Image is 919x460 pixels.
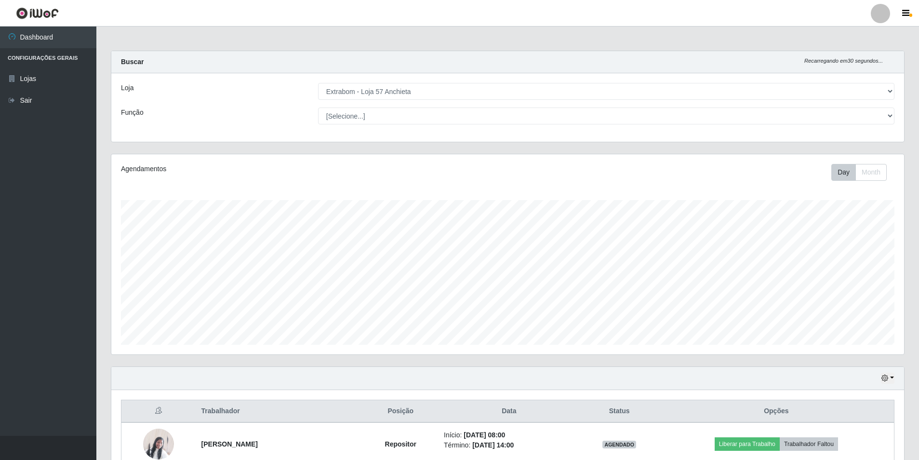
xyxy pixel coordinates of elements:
button: Trabalhador Faltou [780,437,838,451]
i: Recarregando em 30 segundos... [804,58,883,64]
button: Day [831,164,856,181]
label: Função [121,108,144,118]
img: CoreUI Logo [16,7,59,19]
label: Loja [121,83,133,93]
time: [DATE] 14:00 [472,441,514,449]
div: First group [831,164,887,181]
strong: Buscar [121,58,144,66]
li: Início: [444,430,574,440]
th: Status [580,400,659,423]
th: Trabalhador [196,400,363,423]
span: AGENDADO [602,441,636,448]
button: Liberar para Trabalho [715,437,780,451]
li: Término: [444,440,574,450]
div: Agendamentos [121,164,435,174]
img: 1751480704015.jpeg [143,429,174,460]
button: Month [855,164,887,181]
th: Posição [363,400,439,423]
time: [DATE] 08:00 [464,431,505,439]
strong: [PERSON_NAME] [201,440,258,448]
div: Toolbar with button groups [831,164,894,181]
th: Data [438,400,580,423]
strong: Repositor [385,440,416,448]
th: Opções [659,400,894,423]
